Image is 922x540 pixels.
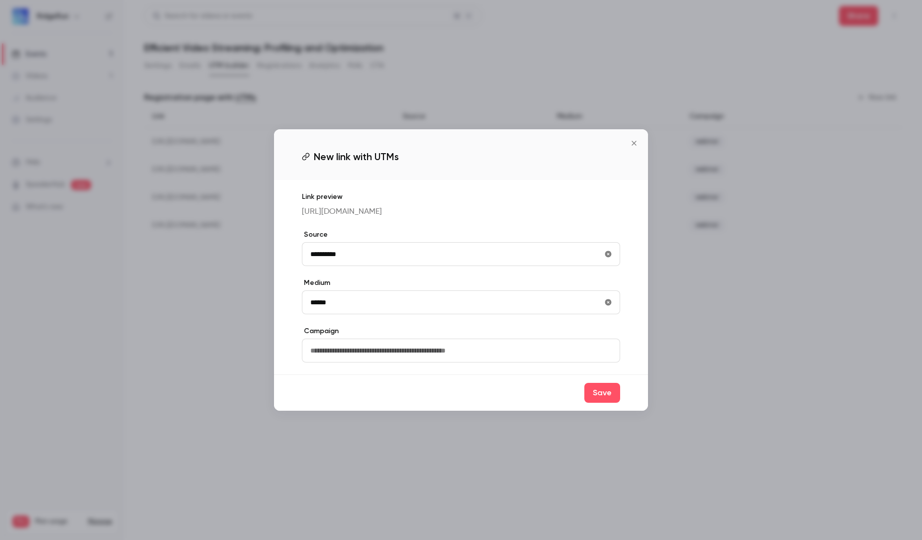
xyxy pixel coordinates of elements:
[624,133,644,153] button: Close
[302,192,620,202] p: Link preview
[600,246,616,262] button: utmSource
[302,278,620,288] label: Medium
[600,294,616,310] button: utmMedium
[314,149,399,164] span: New link with UTMs
[584,383,620,403] button: Save
[302,206,620,218] p: [URL][DOMAIN_NAME]
[302,230,620,240] label: Source
[302,326,620,336] label: Campaign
